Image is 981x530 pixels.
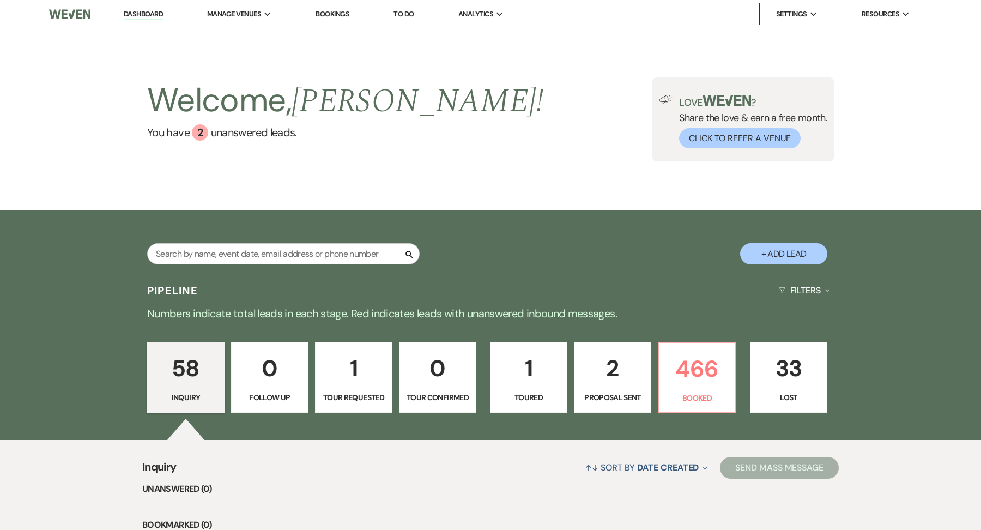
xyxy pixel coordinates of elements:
button: Sort By Date Created [581,453,712,482]
button: + Add Lead [740,243,827,264]
a: Bookings [316,9,349,19]
button: Send Mass Message [720,457,839,479]
button: Filters [774,276,834,305]
h2: Welcome, [147,77,543,124]
p: 58 [154,350,217,387]
p: 2 [581,350,644,387]
button: Click to Refer a Venue [679,128,801,148]
div: 2 [192,124,208,141]
a: 0Tour Confirmed [399,342,476,413]
span: Manage Venues [207,9,261,20]
a: 1Toured [490,342,567,413]
img: loud-speaker-illustration.svg [659,95,673,104]
img: Weven Logo [49,3,90,26]
a: 33Lost [750,342,827,413]
a: 466Booked [658,342,736,413]
li: Unanswered (0) [142,482,839,496]
p: 0 [406,350,469,387]
a: 58Inquiry [147,342,225,413]
p: Love ? [679,95,827,107]
a: To Do [393,9,414,19]
img: weven-logo-green.svg [703,95,751,106]
input: Search by name, event date, email address or phone number [147,243,420,264]
p: Numbers indicate total leads in each stage. Red indicates leads with unanswered inbound messages. [98,305,883,322]
p: Proposal Sent [581,392,644,403]
a: 0Follow Up [231,342,308,413]
p: Tour Requested [322,392,385,403]
span: Date Created [637,462,699,473]
span: [PERSON_NAME] ! [292,76,543,127]
p: Inquiry [154,392,217,403]
p: Lost [757,392,820,403]
a: Dashboard [124,9,163,20]
p: 33 [757,350,820,387]
h3: Pipeline [147,283,198,298]
p: 1 [322,350,385,387]
p: Toured [497,392,560,403]
p: Follow Up [238,392,301,403]
p: Tour Confirmed [406,392,469,403]
span: Settings [776,9,807,20]
p: 1 [497,350,560,387]
a: You have 2 unanswered leads. [147,124,543,141]
div: Share the love & earn a free month. [673,95,827,148]
span: Inquiry [142,459,177,482]
p: Booked [665,392,729,404]
a: 1Tour Requested [315,342,392,413]
p: 466 [665,351,729,387]
span: Resources [862,9,899,20]
p: 0 [238,350,301,387]
a: 2Proposal Sent [574,342,651,413]
span: Analytics [458,9,493,20]
span: ↑↓ [585,462,598,473]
